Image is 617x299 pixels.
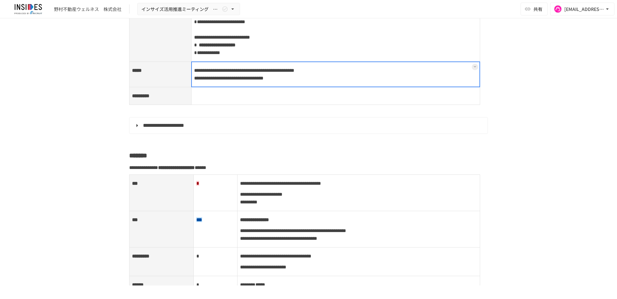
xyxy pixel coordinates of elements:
span: 共有 [533,5,542,13]
button: [EMAIL_ADDRESS][DOMAIN_NAME] [550,3,614,15]
button: インサイズ活用推進ミーティング ～4回目～ [137,3,240,15]
div: [EMAIL_ADDRESS][DOMAIN_NAME] [564,5,604,13]
img: JmGSPSkPjKwBq77AtHmwC7bJguQHJlCRQfAXtnx4WuV [8,4,49,14]
span: インサイズ活用推進ミーティング ～4回目～ [141,5,220,13]
button: 共有 [521,3,548,15]
div: 野村不動産ウェルネス 株式会社 [54,6,121,13]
